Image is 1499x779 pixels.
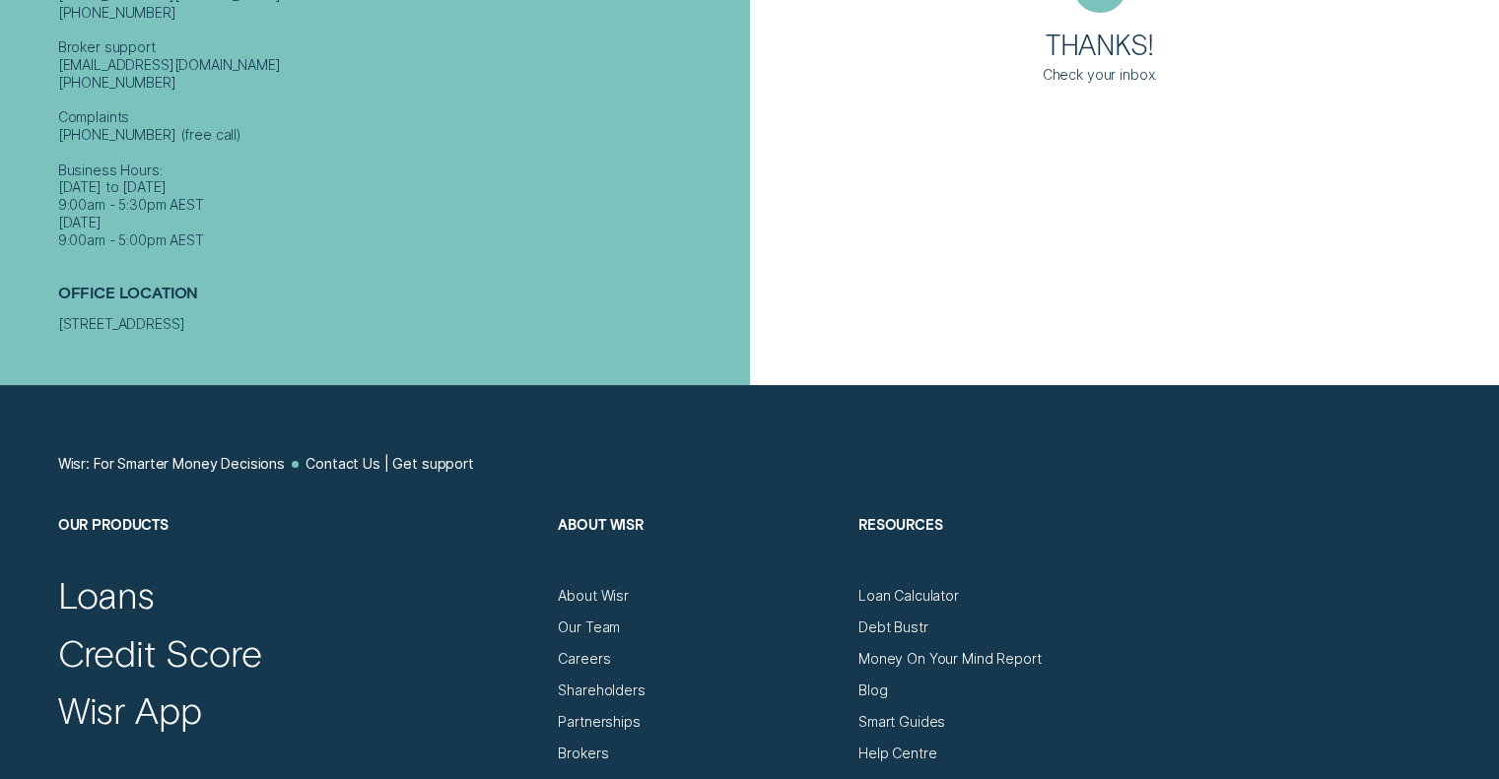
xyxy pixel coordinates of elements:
a: Our Team [558,618,620,636]
a: Loans [58,572,156,617]
h2: Our Products [58,516,541,587]
a: Wisr: For Smarter Money Decisions [58,455,285,473]
a: Careers [558,650,610,668]
h2: About Wisr [558,516,841,587]
a: Shareholders [558,682,645,699]
h2: Office Location [58,284,741,315]
a: Wisr App [58,687,202,733]
div: [STREET_ADDRESS] [58,315,741,333]
a: Debt Bustr [858,618,928,636]
a: Brokers [558,745,608,762]
h3: Thanks! [1046,32,1153,66]
a: Blog [858,682,887,699]
a: Help Centre [858,745,936,762]
h2: Resources [858,516,1141,587]
div: Check your inbox. [1043,66,1158,84]
a: Money On Your Mind Report [858,650,1041,668]
a: Smart Guides [858,713,945,731]
a: About Wisr [558,587,629,605]
a: Loan Calculator [858,587,959,605]
a: Partnerships [558,713,640,731]
a: Contact Us | Get support [306,455,474,473]
a: Credit Score [58,630,262,676]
